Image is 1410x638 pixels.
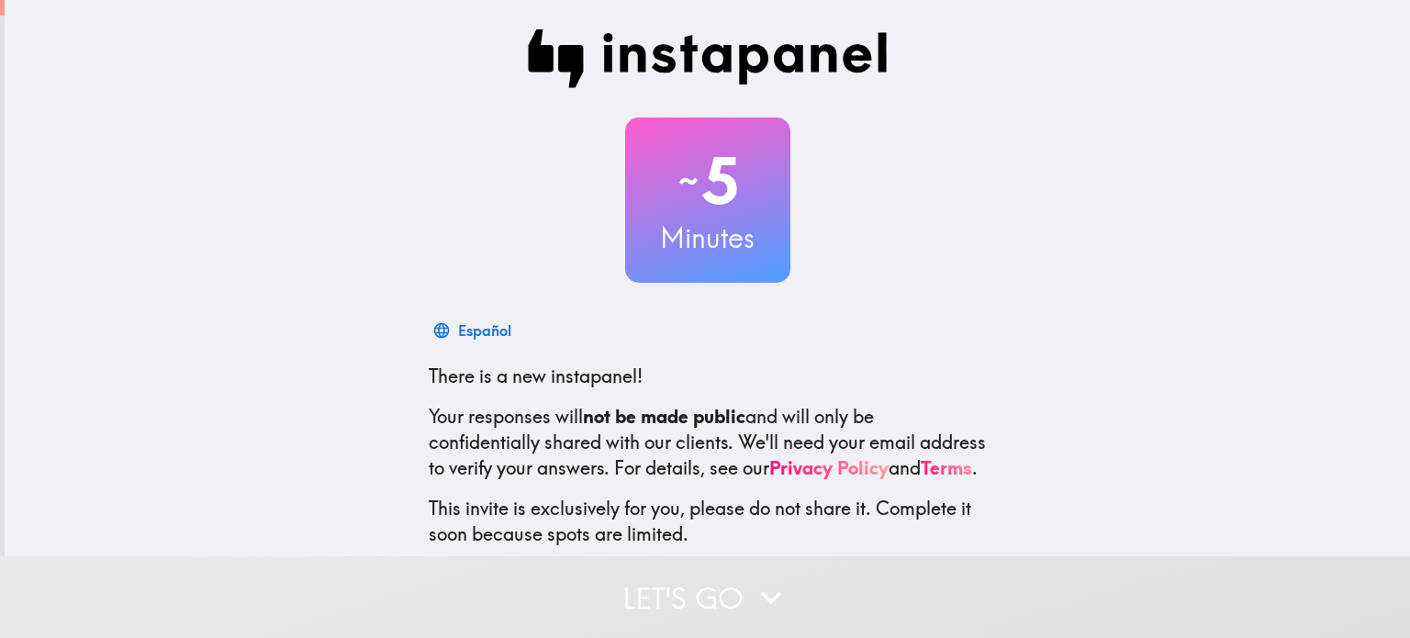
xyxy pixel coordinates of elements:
h2: 5 [625,143,790,218]
p: Your responses will and will only be confidentially shared with our clients. We'll need your emai... [429,404,987,481]
span: There is a new instapanel! [429,364,643,387]
a: Terms [921,456,972,479]
span: ~ [676,153,701,208]
h3: Minutes [625,218,790,257]
a: Privacy Policy [769,456,889,479]
img: Instapanel [528,29,888,88]
div: Español [458,318,511,343]
button: Español [429,312,519,349]
p: This invite is exclusively for you, please do not share it. Complete it soon because spots are li... [429,496,987,547]
b: not be made public [583,405,745,428]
